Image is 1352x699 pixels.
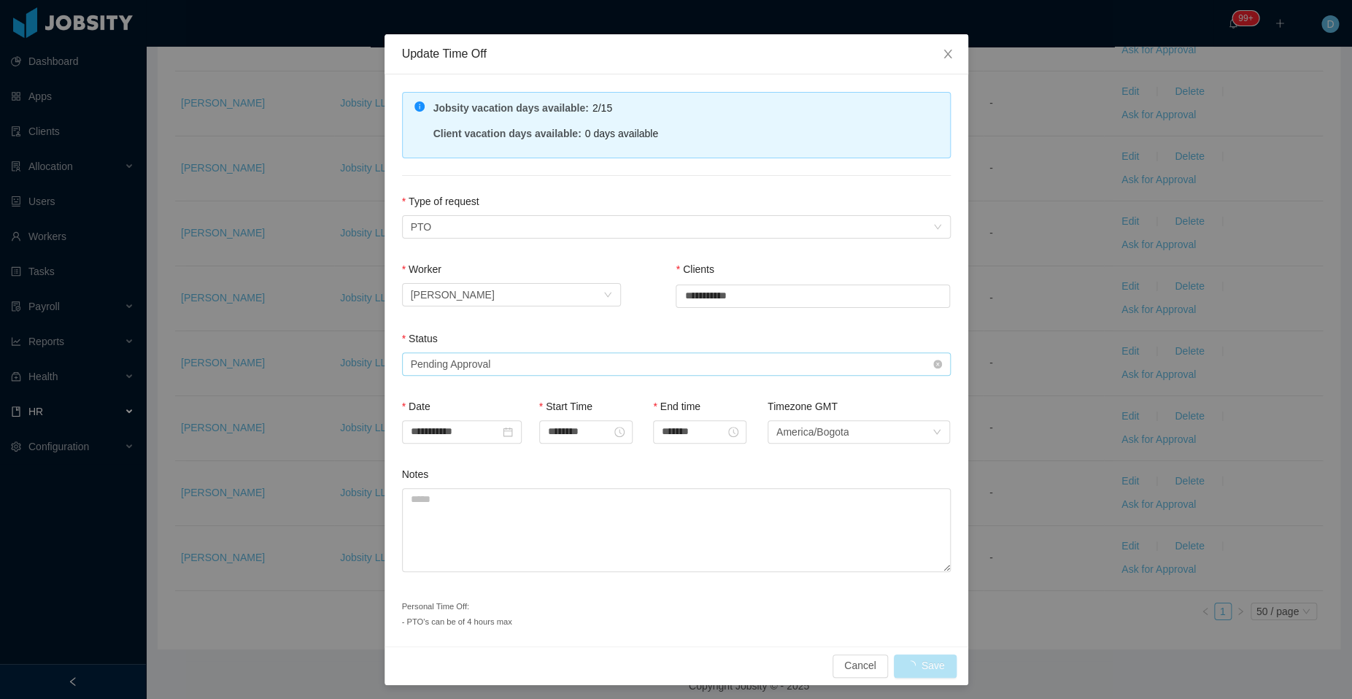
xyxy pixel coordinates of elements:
[585,128,658,139] span: 0 days available
[433,102,589,114] strong: Jobsity vacation days available :
[933,360,942,368] i: icon: close-circle
[402,196,479,207] label: Type of request
[402,46,951,62] div: Update Time Off
[411,284,495,306] div: Cristian Fierro
[927,34,968,75] button: Close
[402,401,430,412] label: Date
[402,263,441,275] label: Worker
[539,401,592,412] label: Start Time
[411,353,491,375] div: Pending Approval
[653,401,700,412] label: End time
[833,654,888,678] button: Cancel
[614,427,625,439] i: icon: clock-circle
[411,216,432,238] div: PTO
[503,427,513,437] i: icon: calendar
[932,428,941,438] i: icon: down
[776,421,849,443] div: America/Bogota
[433,128,582,139] strong: Client vacation days available :
[768,401,838,412] label: Timezone GMT
[402,602,512,626] small: Personal Time Off: - PTO's can be of 4 hours max
[402,488,951,572] textarea: Notes
[728,427,738,439] i: icon: clock-circle
[653,420,746,444] input: End time
[676,263,714,275] label: Clients
[414,101,425,112] i: icon: info-circle
[402,333,438,344] label: Status
[402,468,429,480] label: Notes
[592,102,612,114] span: 2/15
[942,48,954,60] i: icon: close
[539,420,633,444] input: Start Time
